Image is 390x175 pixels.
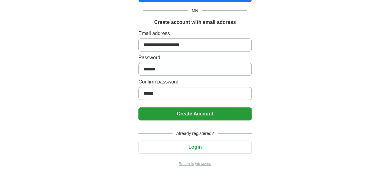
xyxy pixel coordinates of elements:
button: Create Account [138,107,252,120]
h1: Create account with email address [154,19,236,26]
button: Login [138,141,252,154]
span: OR [188,7,202,14]
span: Already registered? [173,130,217,137]
label: Password [138,54,252,61]
a: Login [138,144,252,150]
label: Confirm password [138,78,252,86]
a: Return to job advert [138,161,252,167]
label: Email address [138,30,252,37]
